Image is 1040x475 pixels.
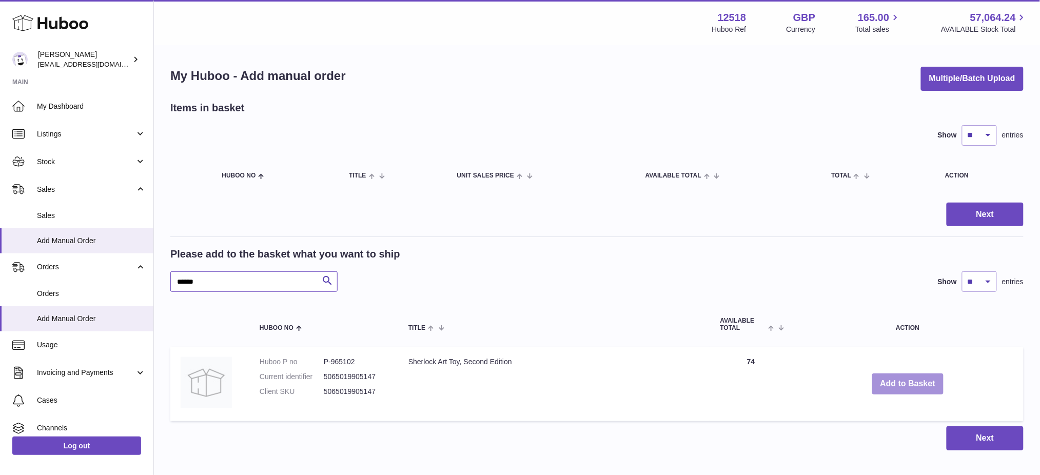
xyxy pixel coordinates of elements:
span: 57,064.24 [970,11,1016,25]
span: Sales [37,185,135,194]
span: AVAILABLE Stock Total [941,25,1028,34]
a: Log out [12,437,141,455]
span: My Dashboard [37,102,146,111]
img: internalAdmin-12518@internal.huboo.com [12,52,28,67]
span: Invoicing and Payments [37,368,135,378]
span: 165.00 [858,11,889,25]
span: Cases [37,395,146,405]
span: Listings [37,129,135,139]
a: 57,064.24 AVAILABLE Stock Total [941,11,1028,34]
span: [EMAIL_ADDRESS][DOMAIN_NAME] [38,60,151,68]
span: Add Manual Order [37,236,146,246]
span: Stock [37,157,135,167]
span: Channels [37,423,146,433]
div: [PERSON_NAME] [38,50,130,69]
strong: GBP [793,11,815,25]
span: Add Manual Order [37,314,146,324]
span: Sales [37,211,146,221]
a: 165.00 Total sales [855,11,901,34]
strong: 12518 [718,11,747,25]
span: Total sales [855,25,901,34]
div: Currency [787,25,816,34]
div: Huboo Ref [712,25,747,34]
span: Usage [37,340,146,350]
span: Orders [37,289,146,299]
span: Orders [37,262,135,272]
